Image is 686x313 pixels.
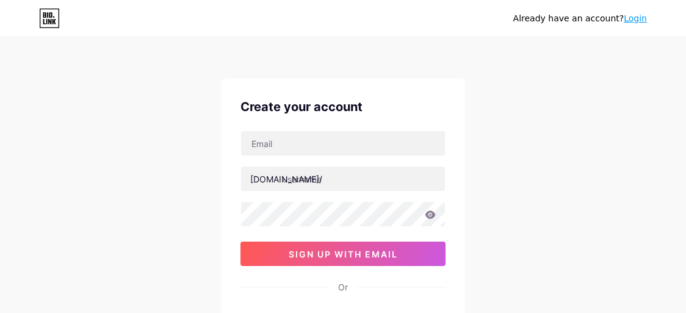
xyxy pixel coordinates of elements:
[241,167,445,191] input: username
[241,131,445,156] input: Email
[513,12,647,25] div: Already have an account?
[240,242,446,266] button: sign up with email
[289,249,398,259] span: sign up with email
[338,281,348,293] div: Or
[624,13,647,23] a: Login
[240,98,446,116] div: Create your account
[250,173,322,185] div: [DOMAIN_NAME]/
